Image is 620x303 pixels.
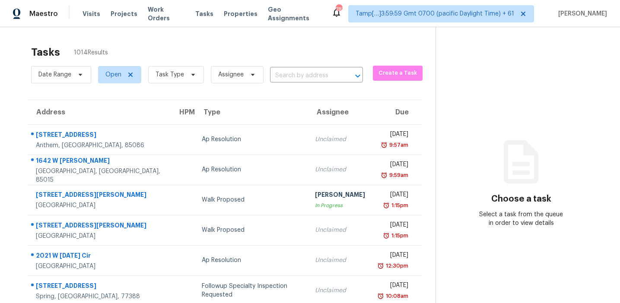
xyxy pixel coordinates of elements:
[195,100,308,124] th: Type
[195,11,213,17] span: Tasks
[74,48,108,57] span: 1014 Results
[202,282,301,299] div: Followup Specialty Inspection Requested
[36,141,164,150] div: Anthem, [GEOGRAPHIC_DATA], 85086
[383,201,390,210] img: Overdue Alarm Icon
[373,66,423,81] button: Create a Task
[202,256,301,265] div: Ap Resolution
[36,167,164,184] div: [GEOGRAPHIC_DATA], [GEOGRAPHIC_DATA], 85015
[218,70,244,79] span: Assignee
[308,100,372,124] th: Assignee
[356,9,514,18] span: Tamp[…]3:59:59 Gmt 0700 (pacific Daylight Time) + 61
[315,190,365,201] div: [PERSON_NAME]
[377,262,384,270] img: Overdue Alarm Icon
[202,165,301,174] div: Ap Resolution
[379,130,409,141] div: [DATE]
[479,210,564,227] div: Select a task from the queue in order to view details
[390,231,408,240] div: 1:15pm
[388,141,408,149] div: 9:57am
[36,221,164,232] div: [STREET_ADDRESS][PERSON_NAME]
[315,256,365,265] div: Unclaimed
[383,231,390,240] img: Overdue Alarm Icon
[156,70,184,79] span: Task Type
[379,160,409,171] div: [DATE]
[148,5,185,22] span: Work Orders
[377,68,418,78] span: Create a Task
[379,190,409,201] div: [DATE]
[384,292,408,300] div: 10:08am
[352,70,364,82] button: Open
[270,69,339,82] input: Search by address
[390,201,408,210] div: 1:15pm
[381,171,388,180] img: Overdue Alarm Icon
[36,251,164,262] div: 2021 W [DATE] Cir
[379,281,409,292] div: [DATE]
[29,9,58,18] span: Maestro
[224,9,258,18] span: Properties
[381,141,388,149] img: Overdue Alarm Icon
[36,190,164,201] div: [STREET_ADDRESS][PERSON_NAME]
[83,9,100,18] span: Visits
[36,292,164,301] div: Spring, [GEOGRAPHIC_DATA], 77388
[105,70,121,79] span: Open
[202,196,301,204] div: Walk Proposed
[111,9,137,18] span: Projects
[379,251,409,262] div: [DATE]
[491,195,551,203] h3: Choose a task
[36,201,164,210] div: [GEOGRAPHIC_DATA]
[36,232,164,240] div: [GEOGRAPHIC_DATA]
[171,100,195,124] th: HPM
[315,135,365,144] div: Unclaimed
[315,226,365,234] div: Unclaimed
[372,100,422,124] th: Due
[36,281,164,292] div: [STREET_ADDRESS]
[36,130,164,141] div: [STREET_ADDRESS]
[388,171,408,180] div: 9:59am
[31,48,60,57] h2: Tasks
[555,9,607,18] span: [PERSON_NAME]
[336,5,342,14] div: 787
[268,5,321,22] span: Geo Assignments
[315,286,365,295] div: Unclaimed
[36,262,164,271] div: [GEOGRAPHIC_DATA]
[28,100,171,124] th: Address
[202,226,301,234] div: Walk Proposed
[384,262,408,270] div: 12:30pm
[377,292,384,300] img: Overdue Alarm Icon
[315,201,365,210] div: In Progress
[38,70,71,79] span: Date Range
[315,165,365,174] div: Unclaimed
[36,156,164,167] div: 1642 W [PERSON_NAME]
[379,221,409,231] div: [DATE]
[202,135,301,144] div: Ap Resolution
